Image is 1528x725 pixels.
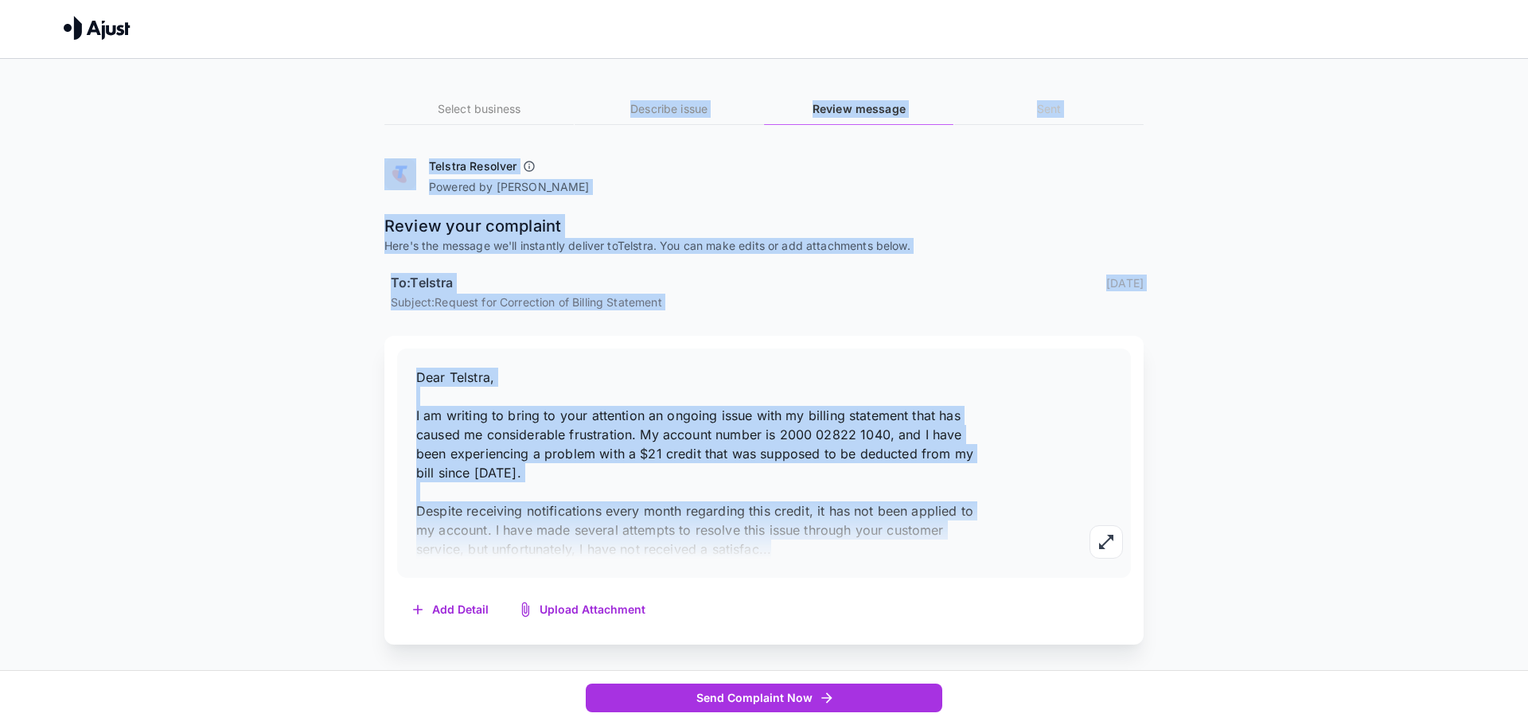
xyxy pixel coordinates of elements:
[397,594,505,626] button: Add Detail
[586,684,942,713] button: Send Complaint Now
[764,100,953,118] h6: Review message
[384,238,1144,254] p: Here's the message we'll instantly deliver to Telstra . You can make edits or add attachments below.
[391,273,454,294] h6: To: Telstra
[384,214,1144,238] p: Review your complaint
[429,158,516,174] h6: Telstra Resolver
[64,16,131,40] img: Ajust
[575,100,764,118] h6: Describe issue
[954,100,1144,118] h6: Sent
[384,100,574,118] h6: Select business
[429,179,590,195] p: Powered by [PERSON_NAME]
[391,294,1144,310] p: Subject: Request for Correction of Billing Statement
[1106,275,1144,291] p: [DATE]
[505,594,661,626] button: Upload Attachment
[759,541,771,557] span: ...
[384,158,416,190] img: Telstra
[416,369,973,557] span: Dear Telstra, I am writing to bring to your attention an ongoing issue with my billing statement ...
